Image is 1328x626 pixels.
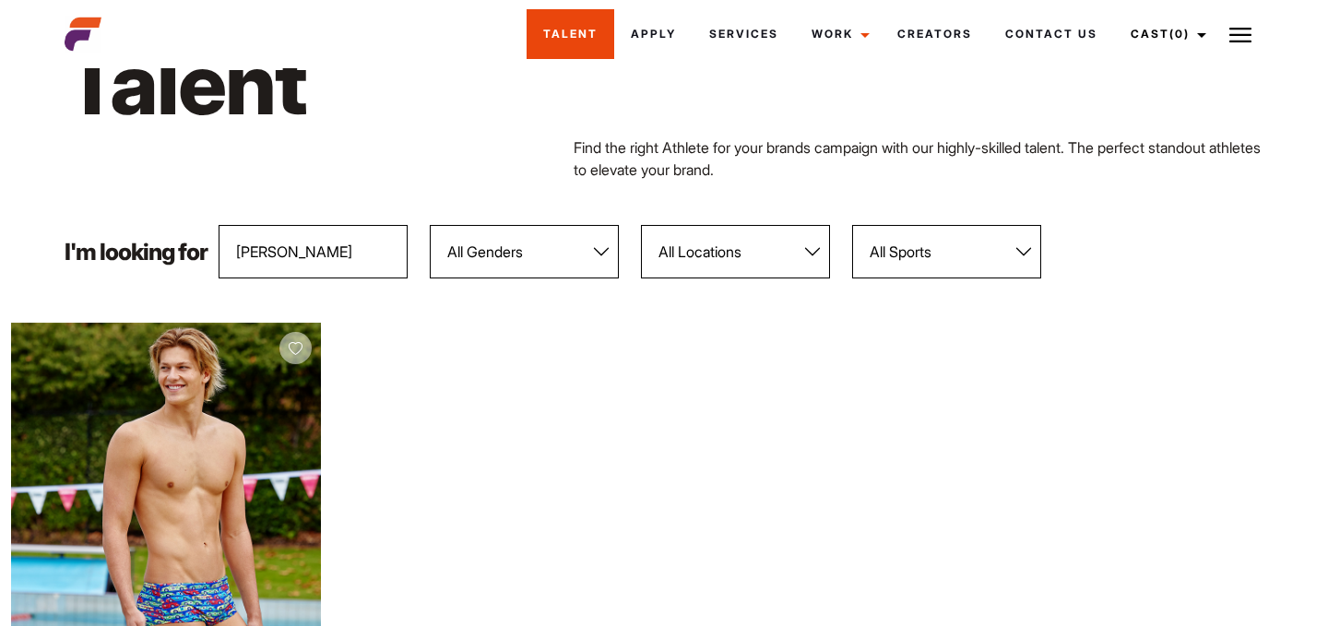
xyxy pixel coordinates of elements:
a: Creators [881,9,989,59]
a: Services [693,9,795,59]
a: Apply [614,9,693,59]
p: I'm looking for [65,241,207,264]
span: (0) [1169,27,1190,41]
a: Contact Us [989,9,1114,59]
input: Enter talent name [219,225,408,278]
p: Find the right Athlete for your brands campaign with our highly-skilled talent. The perfect stand... [574,136,1264,181]
a: Cast(0) [1114,9,1217,59]
a: Talent [527,9,614,59]
h1: Talent [65,30,755,136]
a: Work [795,9,881,59]
img: cropped-aefm-brand-fav-22-square.png [65,16,101,53]
img: Burger icon [1229,24,1251,46]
